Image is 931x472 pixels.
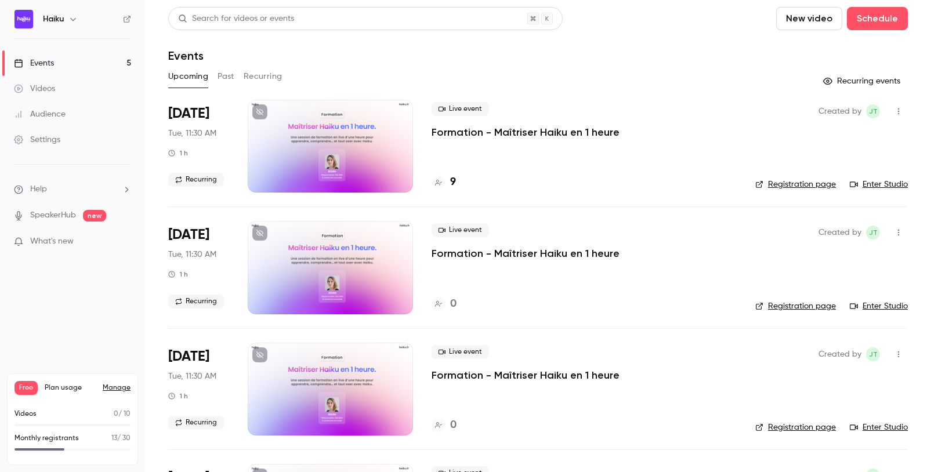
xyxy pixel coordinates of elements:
[14,108,66,120] div: Audience
[103,383,131,393] a: Manage
[776,7,842,30] button: New video
[30,183,47,195] span: Help
[15,409,37,419] p: Videos
[168,67,208,86] button: Upcoming
[168,295,224,308] span: Recurring
[168,100,229,193] div: Aug 12 Tue, 11:30 AM (Europe/Paris)
[432,125,620,139] a: Formation - Maîtriser Haiku en 1 heure
[432,345,489,359] span: Live event
[168,104,209,123] span: [DATE]
[111,435,117,442] span: 13
[30,235,74,248] span: What's new
[14,134,60,146] div: Settings
[869,226,878,239] span: jT
[818,347,861,361] span: Created by
[15,381,38,395] span: Free
[168,173,224,187] span: Recurring
[178,13,294,25] div: Search for videos or events
[432,368,620,382] a: Formation - Maîtriser Haiku en 1 heure
[869,104,878,118] span: jT
[168,49,204,63] h1: Events
[866,104,880,118] span: jean Touzet
[168,221,229,314] div: Aug 19 Tue, 11:30 AM (Europe/Paris)
[244,67,282,86] button: Recurring
[168,391,188,401] div: 1 h
[218,67,234,86] button: Past
[755,422,836,433] a: Registration page
[432,223,489,237] span: Live event
[45,383,96,393] span: Plan usage
[168,371,216,382] span: Tue, 11:30 AM
[850,422,908,433] a: Enter Studio
[168,270,188,279] div: 1 h
[14,83,55,95] div: Videos
[168,416,224,430] span: Recurring
[30,209,76,222] a: SpeakerHub
[866,347,880,361] span: jean Touzet
[168,226,209,244] span: [DATE]
[432,246,620,260] a: Formation - Maîtriser Haiku en 1 heure
[755,300,836,312] a: Registration page
[111,433,131,444] p: / 30
[114,411,118,417] span: 0
[83,210,106,222] span: new
[755,179,836,190] a: Registration page
[432,102,489,116] span: Live event
[114,409,131,419] p: / 10
[14,57,54,69] div: Events
[432,417,457,433] a: 0
[168,347,209,366] span: [DATE]
[432,175,456,190] a: 9
[168,148,188,158] div: 1 h
[850,300,908,312] a: Enter Studio
[15,10,33,28] img: Haiku
[869,347,878,361] span: jT
[818,226,861,239] span: Created by
[15,433,79,444] p: Monthly registrants
[818,104,861,118] span: Created by
[43,13,64,25] h6: Haiku
[168,128,216,139] span: Tue, 11:30 AM
[450,417,457,433] h4: 0
[168,343,229,435] div: Aug 26 Tue, 11:30 AM (Europe/Paris)
[847,7,908,30] button: Schedule
[450,296,457,312] h4: 0
[168,249,216,260] span: Tue, 11:30 AM
[432,296,457,312] a: 0
[14,183,131,195] li: help-dropdown-opener
[866,226,880,239] span: jean Touzet
[850,179,908,190] a: Enter Studio
[818,72,908,90] button: Recurring events
[450,175,456,190] h4: 9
